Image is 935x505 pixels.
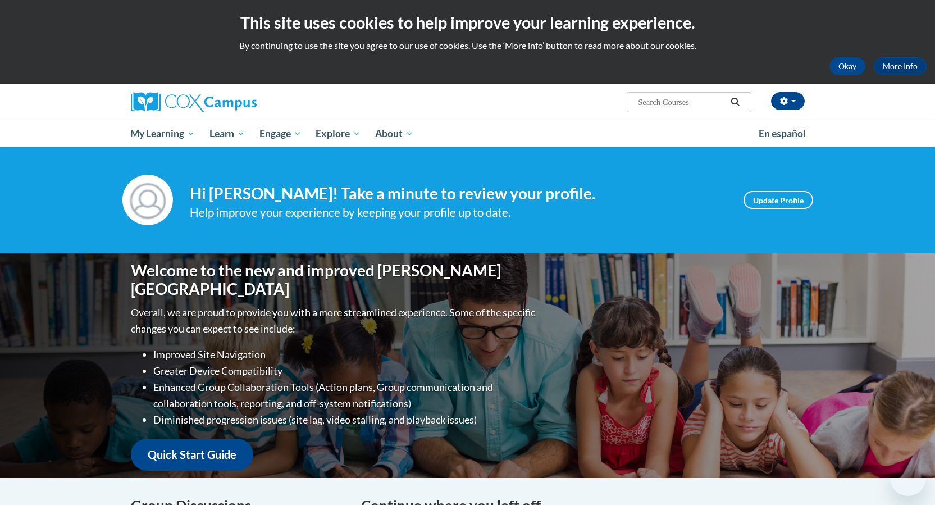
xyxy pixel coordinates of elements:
[122,175,173,225] img: Profile Image
[368,121,421,147] a: About
[153,363,538,379] li: Greater Device Compatibility
[890,460,926,496] iframe: Button to launch messaging window
[131,439,253,471] a: Quick Start Guide
[153,412,538,428] li: Diminished progression issues (site lag, video stalling, and playback issues)
[637,95,727,109] input: Search Courses
[153,379,538,412] li: Enhanced Group Collaboration Tools (Action plans, Group communication and collaboration tools, re...
[375,127,413,140] span: About
[8,11,927,34] h2: This site uses cookies to help improve your learning experience.
[130,127,195,140] span: My Learning
[308,121,368,147] a: Explore
[744,191,813,209] a: Update Profile
[759,128,806,139] span: En español
[202,121,252,147] a: Learn
[316,127,361,140] span: Explore
[114,121,822,147] div: Main menu
[124,121,203,147] a: My Learning
[259,127,302,140] span: Engage
[751,122,813,145] a: En español
[131,304,538,337] p: Overall, we are proud to provide you with a more streamlined experience. Some of the specific cha...
[131,261,538,299] h1: Welcome to the new and improved [PERSON_NAME][GEOGRAPHIC_DATA]
[209,127,245,140] span: Learn
[829,57,865,75] button: Okay
[771,92,805,110] button: Account Settings
[874,57,927,75] a: More Info
[131,92,344,112] a: Cox Campus
[252,121,309,147] a: Engage
[727,95,744,109] button: Search
[153,347,538,363] li: Improved Site Navigation
[131,92,257,112] img: Cox Campus
[190,203,727,222] div: Help improve your experience by keeping your profile up to date.
[190,184,727,203] h4: Hi [PERSON_NAME]! Take a minute to review your profile.
[8,39,927,52] p: By continuing to use the site you agree to our use of cookies. Use the ‘More info’ button to read...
